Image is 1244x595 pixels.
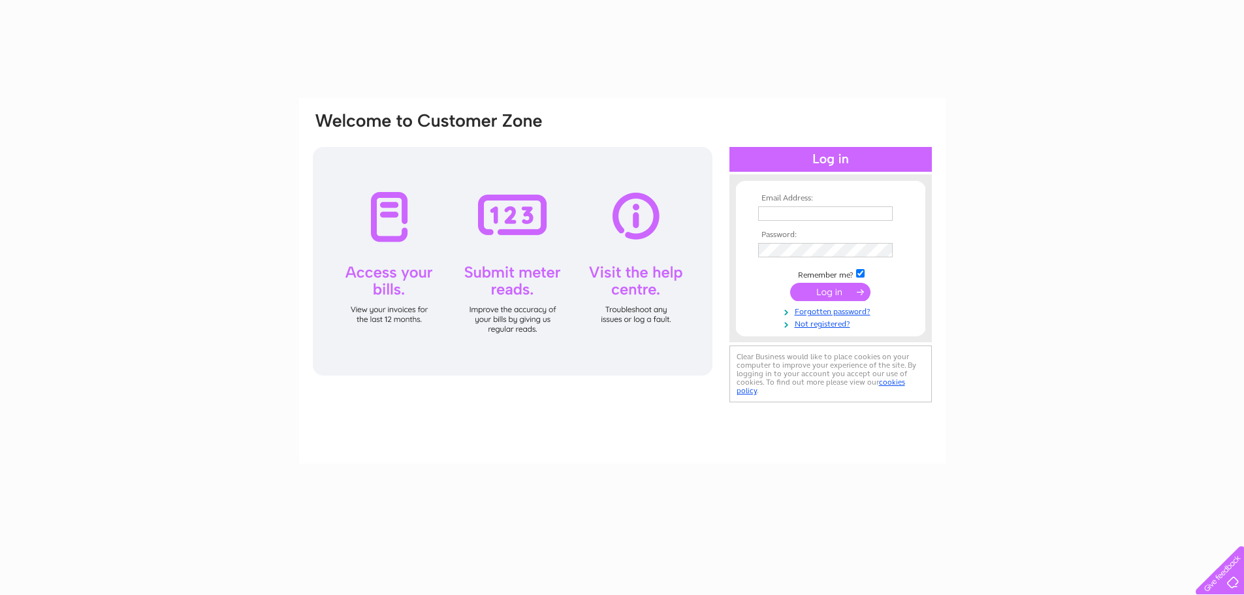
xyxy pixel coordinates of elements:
a: cookies policy [737,378,905,395]
a: Forgotten password? [758,304,906,317]
input: Submit [790,283,870,301]
div: Clear Business would like to place cookies on your computer to improve your experience of the sit... [729,346,932,402]
th: Password: [755,231,906,240]
td: Remember me? [755,267,906,280]
a: Not registered? [758,317,906,329]
th: Email Address: [755,194,906,203]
